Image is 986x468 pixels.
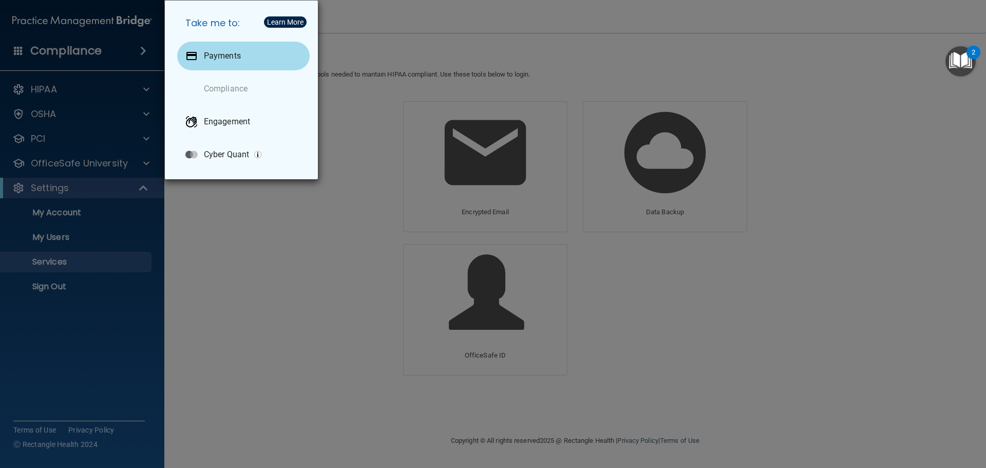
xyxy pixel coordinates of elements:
div: 2 [972,52,975,66]
a: Compliance [177,74,310,103]
a: Cyber Quant [177,140,310,169]
p: Cyber Quant [204,149,249,160]
iframe: Drift Widget Chat Controller [808,395,974,436]
a: Engagement [177,107,310,136]
button: Open Resource Center, 2 new notifications [945,46,976,77]
div: Learn More [267,18,304,26]
h5: Take me to: [177,9,310,38]
p: Payments [204,51,241,61]
p: Engagement [204,117,250,127]
a: Payments [177,42,310,70]
button: Learn More [264,16,307,28]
